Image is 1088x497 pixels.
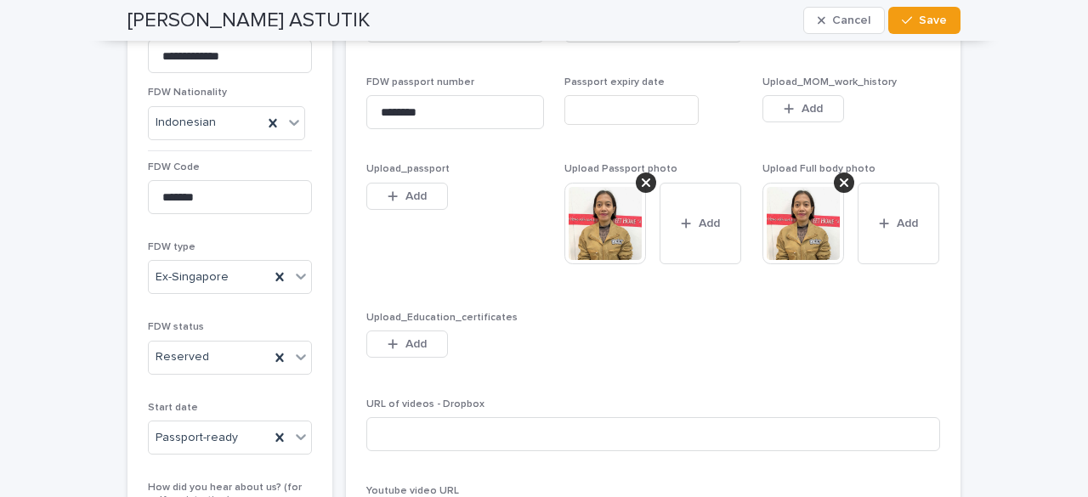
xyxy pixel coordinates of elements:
span: URL of videos - Dropbox [366,399,484,409]
span: Upload_passport [366,164,450,174]
span: FDW Code [148,162,200,172]
span: Add [405,190,427,202]
span: Start date [148,403,198,413]
span: FDW status [148,322,204,332]
span: Upload Passport photo [564,164,677,174]
span: Save [919,14,947,26]
button: Add [366,183,448,210]
span: Cancel [832,14,870,26]
button: Add [660,183,741,264]
h2: [PERSON_NAME] ASTUTIK [127,8,370,33]
button: Add [762,95,844,122]
span: Reserved [156,348,209,366]
span: Add [802,103,823,115]
button: Add [858,183,939,264]
span: Add [699,217,720,229]
span: Youtube video URL [366,486,459,496]
span: FDW Nationality [148,88,227,98]
button: Cancel [803,7,885,34]
button: Save [888,7,960,34]
span: Upload Full body photo [762,164,875,174]
span: Upload_Education_certificates [366,313,518,323]
button: Add [366,330,448,358]
span: FDW passport number [366,77,474,88]
span: Add [897,217,918,229]
span: Upload_MOM_work_history [762,77,897,88]
span: FDW type [148,242,195,252]
span: Passport expiry date [564,77,665,88]
span: Add [405,338,427,350]
span: Ex-Singapore [156,268,229,286]
span: Indonesian [156,116,216,130]
span: Passport-ready [156,429,238,447]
